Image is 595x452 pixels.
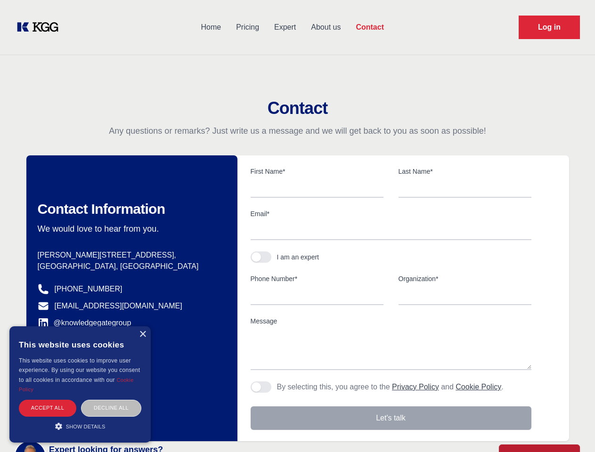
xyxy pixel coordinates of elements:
a: Request Demo [519,16,580,39]
label: Last Name* [399,167,531,176]
div: Decline all [81,400,141,416]
a: KOL Knowledge Platform: Talk to Key External Experts (KEE) [15,20,66,35]
span: Show details [66,424,106,429]
a: Contact [348,15,391,40]
h2: Contact Information [38,201,222,218]
div: Show details [19,421,141,431]
a: [PHONE_NUMBER] [55,283,122,295]
a: Cookie Policy [456,383,501,391]
p: We would love to hear from you. [38,223,222,234]
button: Let's talk [251,406,531,430]
span: This website uses cookies to improve user experience. By using our website you consent to all coo... [19,357,140,383]
label: Organization* [399,274,531,283]
a: Privacy Policy [392,383,439,391]
a: Home [193,15,228,40]
a: About us [303,15,348,40]
a: Cookie Policy [19,377,134,392]
a: [EMAIL_ADDRESS][DOMAIN_NAME] [55,300,182,312]
p: [GEOGRAPHIC_DATA], [GEOGRAPHIC_DATA] [38,261,222,272]
a: @knowledgegategroup [38,317,131,329]
div: Accept all [19,400,76,416]
h2: Contact [11,99,584,118]
p: By selecting this, you agree to the and . [277,381,504,393]
div: This website uses cookies [19,333,141,356]
p: Any questions or remarks? Just write us a message and we will get back to you as soon as possible! [11,125,584,137]
label: Message [251,316,531,326]
label: First Name* [251,167,383,176]
a: Expert [267,15,303,40]
p: [PERSON_NAME][STREET_ADDRESS], [38,250,222,261]
a: Pricing [228,15,267,40]
label: Phone Number* [251,274,383,283]
iframe: Chat Widget [548,407,595,452]
div: Close [139,331,146,338]
div: I am an expert [277,252,319,262]
label: Email* [251,209,531,218]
